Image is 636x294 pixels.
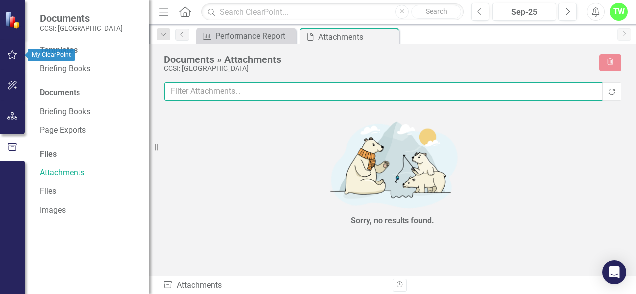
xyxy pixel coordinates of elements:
[40,45,139,56] div: Templates
[243,115,542,213] img: No results found
[40,24,123,32] small: CCSI: [GEOGRAPHIC_DATA]
[40,149,139,160] div: Files
[40,106,139,118] a: Briefing Books
[201,3,464,21] input: Search ClearPoint...
[496,6,553,18] div: Sep-25
[163,280,385,291] div: Attachments
[164,65,589,72] div: CCSI: [GEOGRAPHIC_DATA]
[215,30,293,42] div: Performance Report
[40,167,139,178] a: Attachments
[602,260,626,284] div: Open Intercom Messenger
[40,205,139,216] a: Images
[28,49,75,61] div: My ClearPoint
[351,215,434,227] div: Sorry, no results found.
[40,186,139,197] a: Files
[40,12,123,24] span: Documents
[411,5,461,19] button: Search
[40,125,139,136] a: Page Exports
[492,3,556,21] button: Sep-25
[40,87,139,99] div: Documents
[164,82,603,101] input: Filter Attachments...
[318,31,397,43] div: Attachments
[40,63,139,75] a: Briefing Books
[610,3,628,21] button: TW
[5,11,22,29] img: ClearPoint Strategy
[164,54,589,65] div: Documents » Attachments
[426,7,447,15] span: Search
[199,30,293,42] a: Performance Report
